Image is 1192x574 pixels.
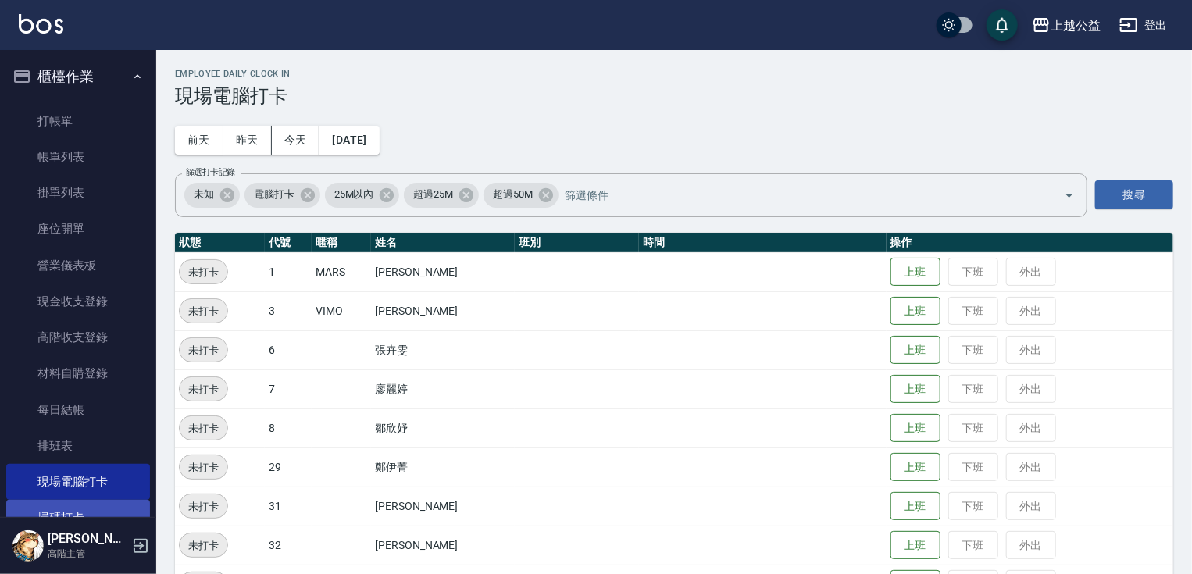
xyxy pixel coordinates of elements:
[325,183,400,208] div: 25M以內
[6,319,150,355] a: 高階收支登錄
[48,547,127,561] p: 高階主管
[890,453,940,482] button: 上班
[312,233,371,253] th: 暱稱
[180,342,227,358] span: 未打卡
[1057,183,1082,208] button: Open
[890,258,940,287] button: 上班
[175,126,223,155] button: 前天
[890,531,940,560] button: 上班
[890,336,940,365] button: 上班
[175,69,1173,79] h2: Employee Daily Clock In
[265,291,312,330] td: 3
[265,369,312,408] td: 7
[484,183,559,208] div: 超過50M
[265,252,312,291] td: 1
[180,537,227,554] span: 未打卡
[404,183,479,208] div: 超過25M
[6,500,150,536] a: 掃碼打卡
[319,126,379,155] button: [DATE]
[639,233,887,253] th: 時間
[175,85,1173,107] h3: 現場電腦打卡
[265,526,312,565] td: 32
[19,14,63,34] img: Logo
[244,183,320,208] div: 電腦打卡
[371,330,515,369] td: 張卉雯
[890,297,940,326] button: 上班
[244,187,304,202] span: 電腦打卡
[6,428,150,464] a: 排班表
[180,264,227,280] span: 未打卡
[515,233,638,253] th: 班別
[265,408,312,447] td: 8
[184,187,223,202] span: 未知
[180,459,227,476] span: 未打卡
[175,233,265,253] th: 狀態
[890,492,940,521] button: 上班
[48,531,127,547] h5: [PERSON_NAME]
[987,9,1018,41] button: save
[6,175,150,211] a: 掛單列表
[6,211,150,247] a: 座位開單
[265,233,312,253] th: 代號
[184,183,240,208] div: 未知
[180,381,227,398] span: 未打卡
[6,56,150,97] button: 櫃檯作業
[371,291,515,330] td: [PERSON_NAME]
[371,369,515,408] td: 廖麗婷
[325,187,384,202] span: 25M以內
[1113,11,1173,40] button: 登出
[371,447,515,487] td: 鄭伊菁
[265,487,312,526] td: 31
[312,291,371,330] td: VIMO
[6,103,150,139] a: 打帳單
[6,283,150,319] a: 現金收支登錄
[1026,9,1107,41] button: 上越公益
[186,166,235,178] label: 篩選打卡記錄
[180,498,227,515] span: 未打卡
[6,392,150,428] a: 每日結帳
[890,375,940,404] button: 上班
[484,187,542,202] span: 超過50M
[180,420,227,437] span: 未打卡
[887,233,1173,253] th: 操作
[272,126,320,155] button: 今天
[180,303,227,319] span: 未打卡
[12,530,44,562] img: Person
[265,330,312,369] td: 6
[371,252,515,291] td: [PERSON_NAME]
[561,181,1037,209] input: 篩選條件
[265,447,312,487] td: 29
[890,414,940,443] button: 上班
[6,139,150,175] a: 帳單列表
[6,464,150,500] a: 現場電腦打卡
[371,526,515,565] td: [PERSON_NAME]
[223,126,272,155] button: 昨天
[312,252,371,291] td: MARS
[404,187,462,202] span: 超過25M
[371,233,515,253] th: 姓名
[371,487,515,526] td: [PERSON_NAME]
[1051,16,1101,35] div: 上越公益
[6,248,150,283] a: 營業儀表板
[1095,180,1173,209] button: 搜尋
[371,408,515,447] td: 鄒欣妤
[6,355,150,391] a: 材料自購登錄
